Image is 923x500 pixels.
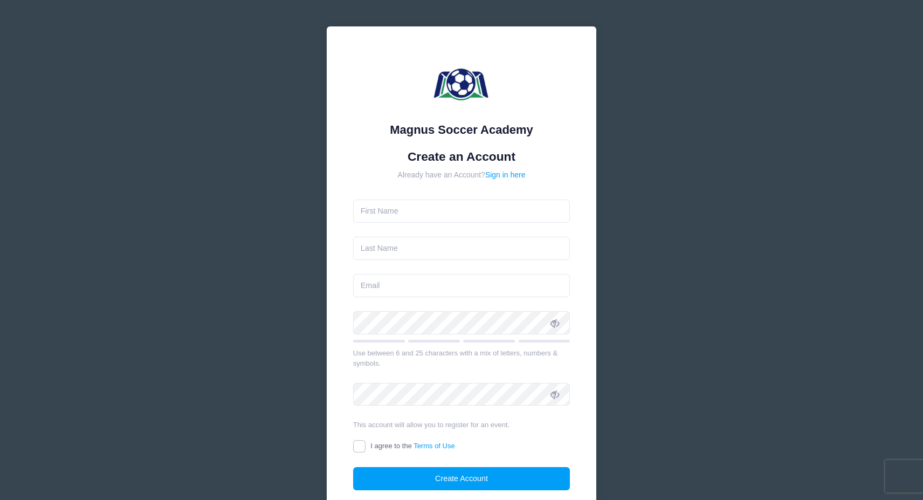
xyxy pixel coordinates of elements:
[414,442,455,450] a: Terms of Use
[429,53,494,118] img: Magnus Soccer Academy
[353,169,570,181] div: Already have an Account?
[353,440,366,453] input: I agree to theTerms of Use
[370,442,454,450] span: I agree to the
[353,467,570,490] button: Create Account
[353,237,570,260] input: Last Name
[485,170,526,179] a: Sign in here
[353,420,570,430] div: This account will allow you to register for an event.
[353,348,570,369] div: Use between 6 and 25 characters with a mix of letters, numbers & symbols.
[353,200,570,223] input: First Name
[353,274,570,297] input: Email
[353,149,570,164] h1: Create an Account
[353,121,570,139] div: Magnus Soccer Academy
